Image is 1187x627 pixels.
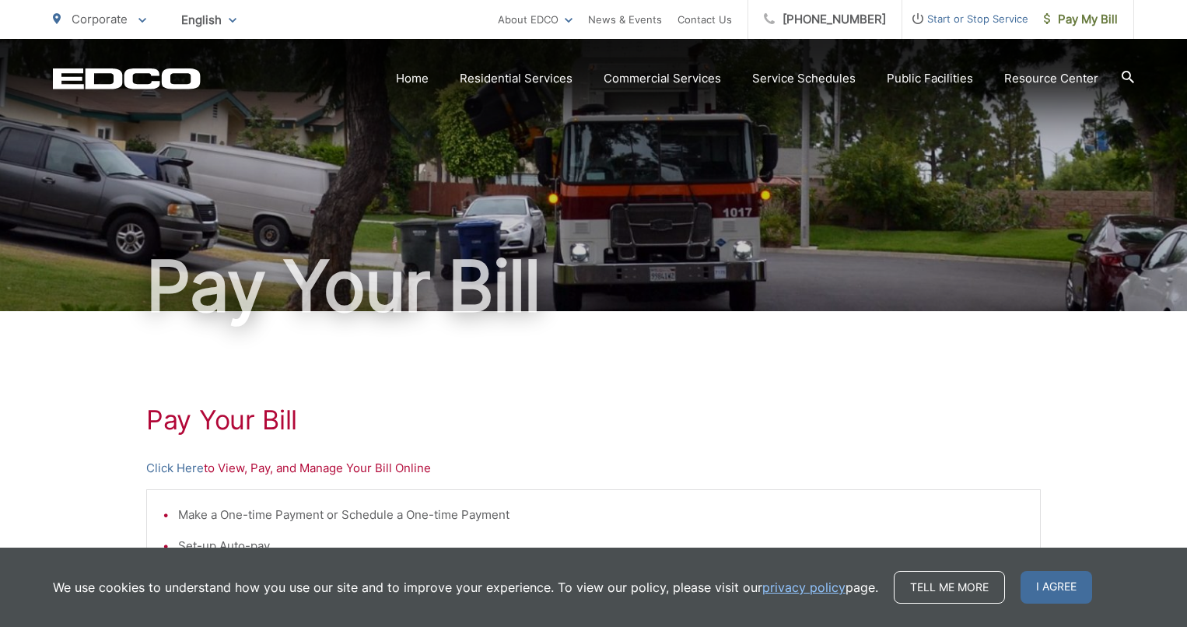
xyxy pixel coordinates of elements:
li: Set-up Auto-pay [178,537,1024,555]
a: Resource Center [1004,69,1098,88]
a: Commercial Services [604,69,721,88]
h1: Pay Your Bill [146,405,1041,436]
p: We use cookies to understand how you use our site and to improve your experience. To view our pol... [53,578,878,597]
a: Service Schedules [752,69,856,88]
span: I agree [1021,571,1092,604]
a: About EDCO [498,10,572,29]
a: Public Facilities [887,69,973,88]
a: Home [396,69,429,88]
span: Corporate [72,12,128,26]
a: Residential Services [460,69,572,88]
a: Click Here [146,459,204,478]
span: Pay My Bill [1044,10,1118,29]
a: EDCD logo. Return to the homepage. [53,68,201,89]
h1: Pay Your Bill [53,247,1134,325]
li: Make a One-time Payment or Schedule a One-time Payment [178,506,1024,524]
a: Contact Us [678,10,732,29]
a: privacy policy [762,578,846,597]
a: News & Events [588,10,662,29]
span: English [170,6,248,33]
p: to View, Pay, and Manage Your Bill Online [146,459,1041,478]
a: Tell me more [894,571,1005,604]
